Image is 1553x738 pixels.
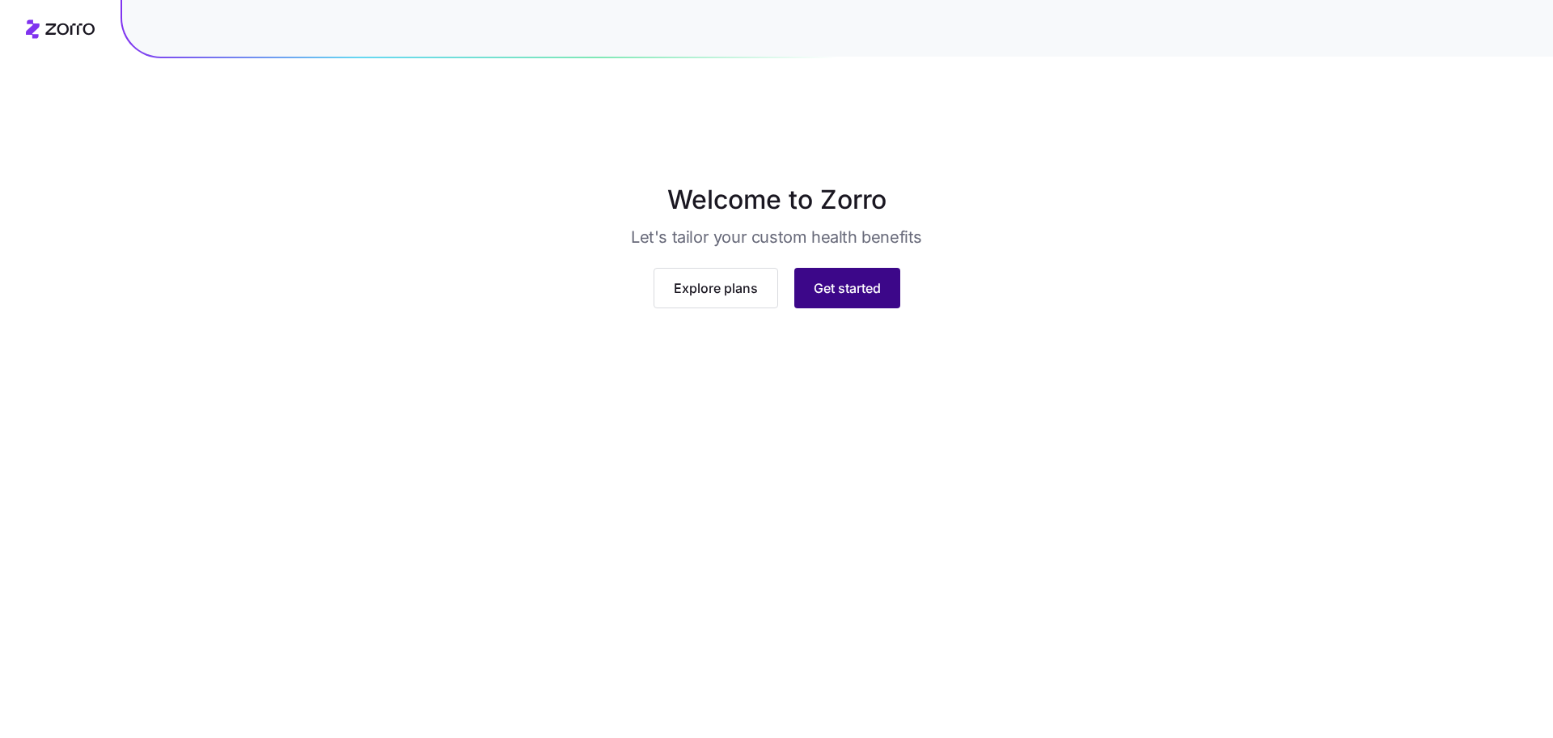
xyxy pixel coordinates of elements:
span: Get started [814,299,881,318]
img: stellaHeroImage [440,255,1114,275]
h3: Let's tailor your custom health benefits [631,226,922,248]
h1: Welcome to Zorro [375,180,1178,219]
span: Explore plans [674,299,758,318]
button: Explore plans [654,288,778,329]
button: Get started [794,288,900,329]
